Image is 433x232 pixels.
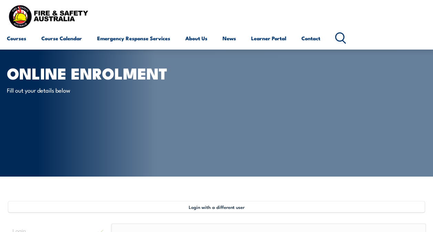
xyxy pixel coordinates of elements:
a: Learner Portal [251,30,286,46]
a: Contact [301,30,320,46]
p: Fill out your details below [7,86,133,94]
a: Emergency Response Services [97,30,170,46]
a: About Us [185,30,207,46]
a: News [223,30,236,46]
h1: Online Enrolment [7,66,177,80]
a: Courses [7,30,26,46]
a: Course Calendar [41,30,82,46]
span: Login with a different user [189,204,245,210]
